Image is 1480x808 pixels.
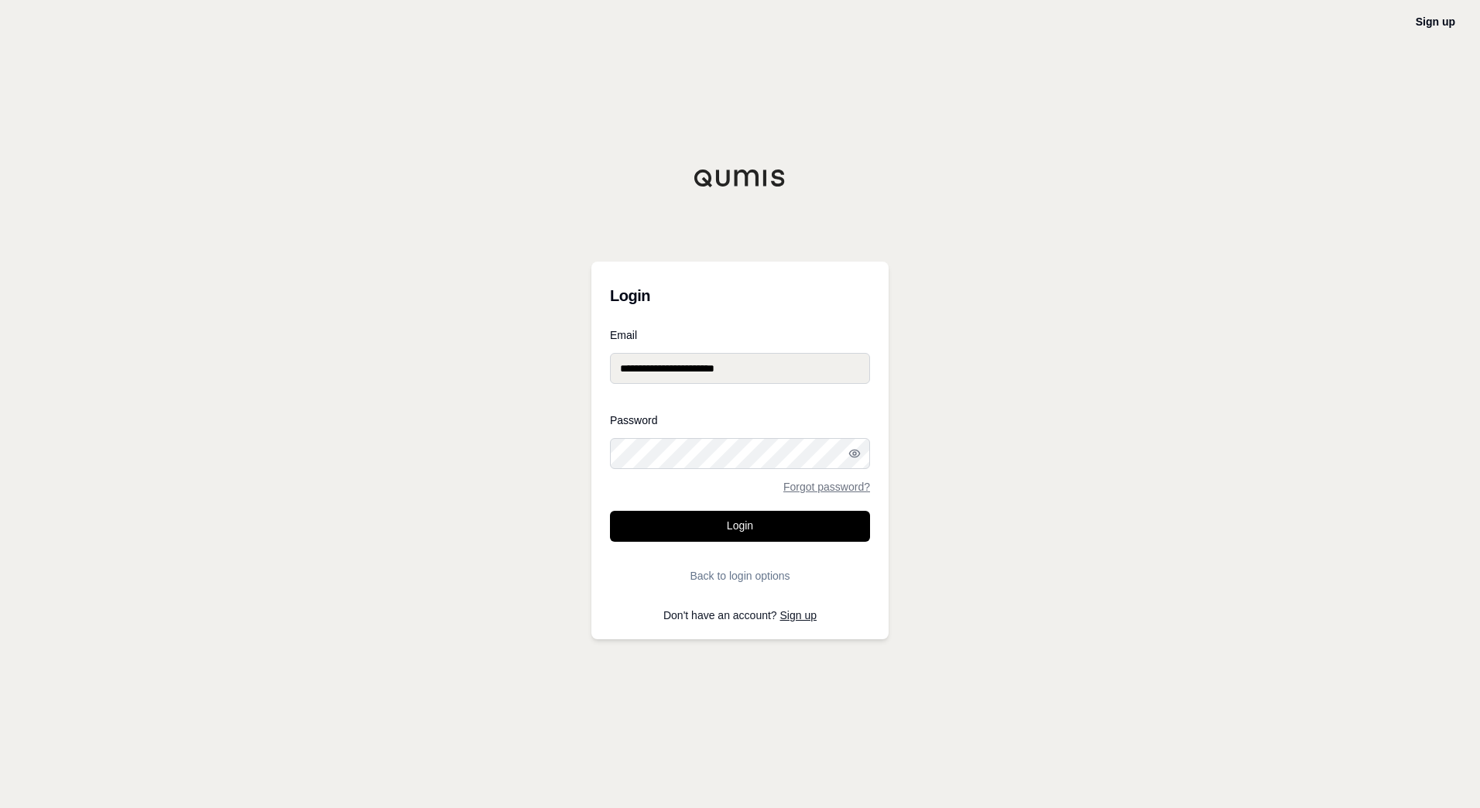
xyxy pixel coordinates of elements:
[783,481,870,492] a: Forgot password?
[694,169,786,187] img: Qumis
[610,280,870,311] h3: Login
[780,609,817,621] a: Sign up
[610,560,870,591] button: Back to login options
[610,511,870,542] button: Login
[610,330,870,341] label: Email
[610,610,870,621] p: Don't have an account?
[610,415,870,426] label: Password
[1416,15,1455,28] a: Sign up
